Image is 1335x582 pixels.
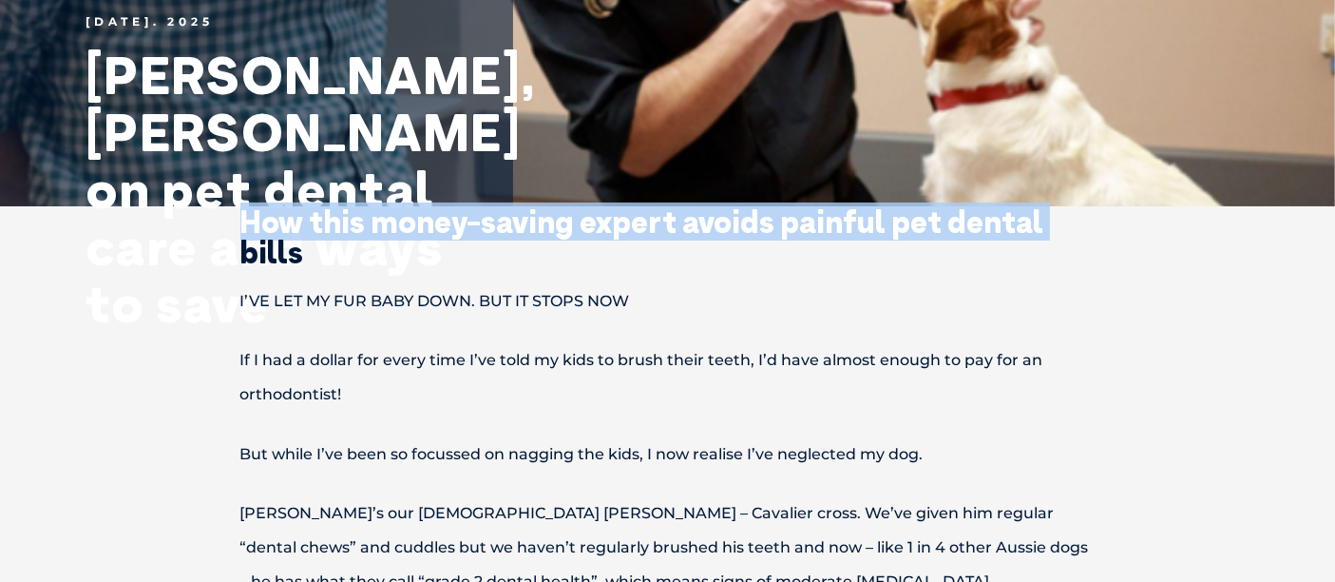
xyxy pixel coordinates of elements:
h2: How this money-saving expert avoids painful pet dental bills [174,206,1162,267]
span: I’VE LET MY FUR BABY DOWN. BUT IT STOPS NOW [240,292,630,310]
h5: [DATE]. 2025 [86,16,466,28]
span: If I had a dollar for every time I’ve told my kids to brush their teeth, I’d have almost enough t... [240,351,1043,403]
span: But while I’ve been so focussed on nagging the kids, I now realise I’ve neglected my dog. [240,445,924,463]
h1: [PERSON_NAME], [PERSON_NAME] on pet dental care and ways to save [86,47,466,332]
